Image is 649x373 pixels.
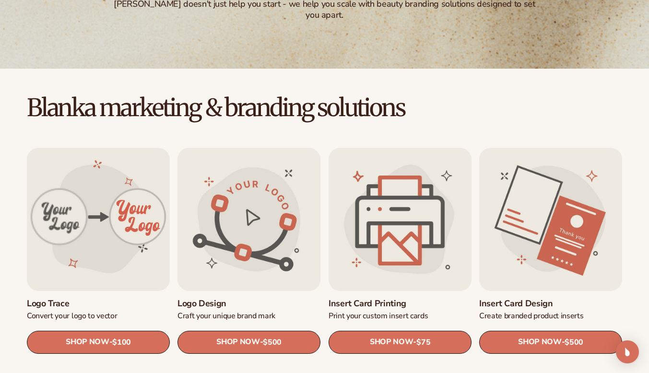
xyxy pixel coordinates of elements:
[27,330,170,353] a: SHOP NOW- $100
[177,299,320,309] a: Logo design
[329,330,472,353] a: SHOP NOW- $75
[177,330,320,353] a: SHOP NOW- $500
[616,340,639,363] div: Open Intercom Messenger
[479,299,622,309] a: Insert card design
[329,299,472,309] a: Insert card printing
[27,299,170,309] a: Logo trace
[479,330,622,353] a: SHOP NOW- $500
